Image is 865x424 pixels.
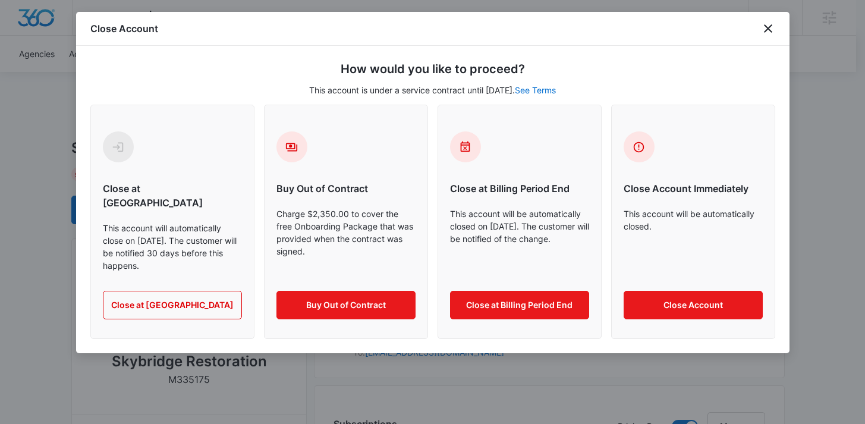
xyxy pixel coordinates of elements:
button: close [761,21,775,36]
h6: Close Account Immediately [624,181,763,196]
h6: Close at [GEOGRAPHIC_DATA] [103,181,242,210]
p: This account will be automatically closed. [624,208,763,272]
p: This account will automatically close on [DATE]. The customer will be notified 30 days before thi... [103,222,242,272]
h5: How would you like to proceed? [90,60,775,78]
button: Buy Out of Contract [276,291,416,319]
button: Close at Billing Period End [450,291,589,319]
h1: Close Account [90,21,158,36]
button: Close at [GEOGRAPHIC_DATA] [103,291,242,319]
a: See Terms [515,85,556,95]
p: Charge $2,350.00 to cover the free Onboarding Package that was provided when the contract was sig... [276,208,416,272]
p: This account is under a service contract until [DATE]. [90,84,775,96]
button: Close Account [624,291,763,319]
h6: Close at Billing Period End [450,181,589,196]
p: This account will be automatically closed on [DATE]. The customer will be notified of the change. [450,208,589,272]
h6: Buy Out of Contract [276,181,416,196]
